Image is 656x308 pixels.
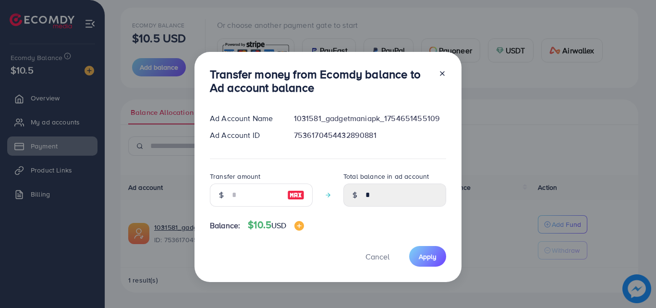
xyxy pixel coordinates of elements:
[210,220,240,231] span: Balance:
[286,130,454,141] div: 7536170454432890881
[248,219,304,231] h4: $10.5
[419,252,437,261] span: Apply
[409,246,446,267] button: Apply
[353,246,401,267] button: Cancel
[271,220,286,231] span: USD
[202,130,286,141] div: Ad Account ID
[210,172,260,181] label: Transfer amount
[286,113,454,124] div: 1031581_gadgetmaniapk_1754651455109
[294,221,304,231] img: image
[365,251,389,262] span: Cancel
[287,189,304,201] img: image
[210,67,431,95] h3: Transfer money from Ecomdy balance to Ad account balance
[202,113,286,124] div: Ad Account Name
[343,172,429,181] label: Total balance in ad account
